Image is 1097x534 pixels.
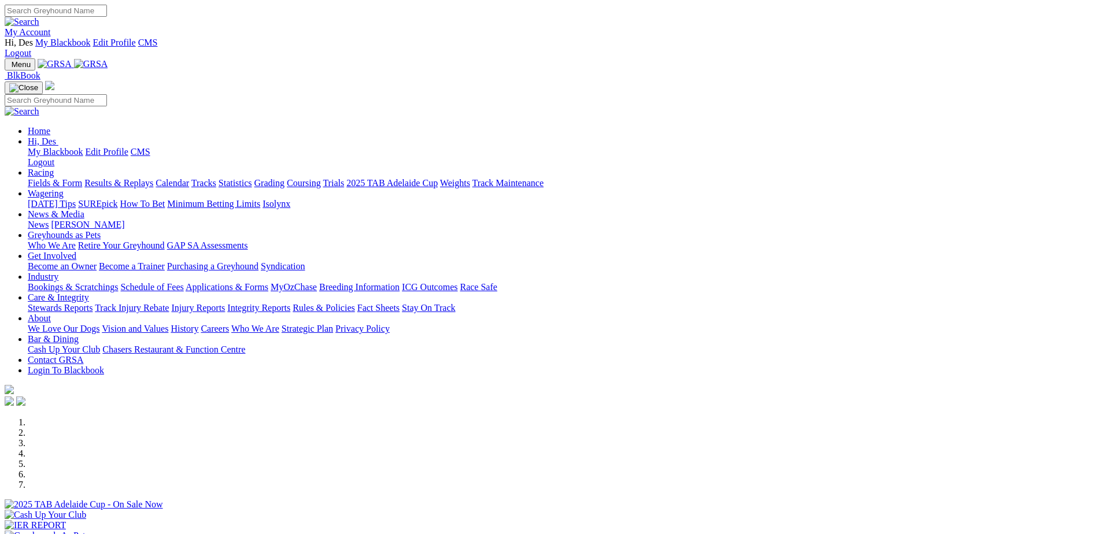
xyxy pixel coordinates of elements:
[472,178,544,188] a: Track Maintenance
[28,220,49,229] a: News
[261,261,305,271] a: Syndication
[282,324,333,333] a: Strategic Plan
[28,292,89,302] a: Care & Integrity
[201,324,229,333] a: Careers
[28,147,83,157] a: My Blackbook
[93,38,135,47] a: Edit Profile
[28,344,100,354] a: Cash Up Your Club
[28,240,1092,251] div: Greyhounds as Pets
[28,209,84,219] a: News & Media
[28,313,51,323] a: About
[335,324,390,333] a: Privacy Policy
[28,147,1092,168] div: Hi, Des
[227,303,290,313] a: Integrity Reports
[5,510,86,520] img: Cash Up Your Club
[131,147,150,157] a: CMS
[323,178,344,188] a: Trials
[102,324,168,333] a: Vision and Values
[28,136,58,146] a: Hi, Des
[357,303,400,313] a: Fact Sheets
[5,38,1092,58] div: My Account
[156,178,189,188] a: Calendar
[28,261,97,271] a: Become an Owner
[5,81,43,94] button: Toggle navigation
[28,282,1092,292] div: Industry
[254,178,285,188] a: Grading
[28,126,50,136] a: Home
[5,106,39,117] img: Search
[28,365,104,375] a: Login To Blackbook
[45,81,54,90] img: logo-grsa-white.png
[28,178,1092,188] div: Racing
[346,178,438,188] a: 2025 TAB Adelaide Cup
[28,230,101,240] a: Greyhounds as Pets
[28,334,79,344] a: Bar & Dining
[86,147,128,157] a: Edit Profile
[5,5,107,17] input: Search
[5,48,31,58] a: Logout
[171,303,225,313] a: Injury Reports
[5,58,35,71] button: Toggle navigation
[271,282,317,292] a: MyOzChase
[74,59,108,69] img: GRSA
[402,303,455,313] a: Stay On Track
[171,324,198,333] a: History
[138,38,158,47] a: CMS
[5,520,66,531] img: IER REPORT
[28,303,93,313] a: Stewards Reports
[28,261,1092,272] div: Get Involved
[99,261,165,271] a: Become a Trainer
[84,178,153,188] a: Results & Replays
[167,261,258,271] a: Purchasing a Greyhound
[51,220,124,229] a: [PERSON_NAME]
[293,303,355,313] a: Rules & Policies
[28,157,54,167] a: Logout
[28,240,76,250] a: Who We Are
[28,344,1092,355] div: Bar & Dining
[263,199,290,209] a: Isolynx
[28,178,82,188] a: Fields & Form
[5,499,163,510] img: 2025 TAB Adelaide Cup - On Sale Now
[35,38,91,47] a: My Blackbook
[402,282,457,292] a: ICG Outcomes
[28,136,56,146] span: Hi, Des
[191,178,216,188] a: Tracks
[5,396,14,406] img: facebook.svg
[460,282,497,292] a: Race Safe
[28,220,1092,230] div: News & Media
[5,71,40,80] a: BlkBook
[78,199,117,209] a: SUREpick
[28,272,58,281] a: Industry
[28,251,76,261] a: Get Involved
[16,396,25,406] img: twitter.svg
[120,282,183,292] a: Schedule of Fees
[28,324,1092,334] div: About
[38,59,72,69] img: GRSA
[28,199,1092,209] div: Wagering
[231,324,279,333] a: Who We Are
[5,385,14,394] img: logo-grsa-white.png
[102,344,245,354] a: Chasers Restaurant & Function Centre
[440,178,470,188] a: Weights
[287,178,321,188] a: Coursing
[78,240,165,250] a: Retire Your Greyhound
[5,27,51,37] a: My Account
[319,282,400,292] a: Breeding Information
[186,282,268,292] a: Applications & Forms
[167,199,260,209] a: Minimum Betting Limits
[5,38,33,47] span: Hi, Des
[95,303,169,313] a: Track Injury Rebate
[28,199,76,209] a: [DATE] Tips
[28,303,1092,313] div: Care & Integrity
[5,17,39,27] img: Search
[9,83,38,92] img: Close
[5,94,107,106] input: Search
[28,282,118,292] a: Bookings & Scratchings
[28,188,64,198] a: Wagering
[12,60,31,69] span: Menu
[28,355,83,365] a: Contact GRSA
[28,324,99,333] a: We Love Our Dogs
[7,71,40,80] span: BlkBook
[219,178,252,188] a: Statistics
[167,240,248,250] a: GAP SA Assessments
